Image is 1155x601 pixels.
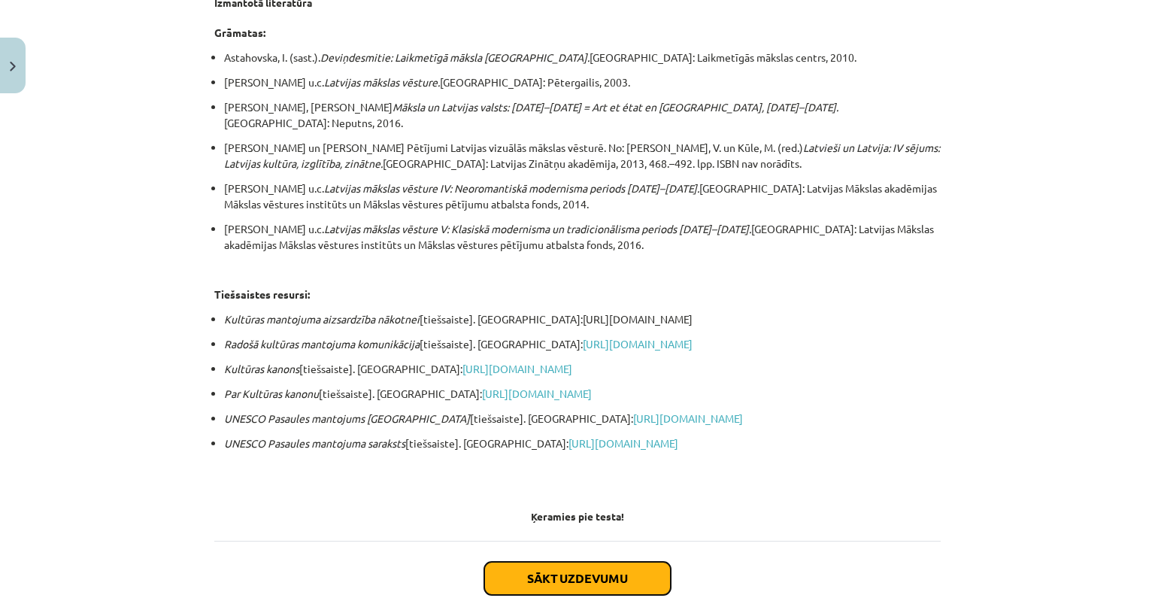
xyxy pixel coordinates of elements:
[224,386,941,402] p: [tiešsaiste]. [GEOGRAPHIC_DATA]:
[224,311,941,327] p: [tiešsaiste]. [GEOGRAPHIC_DATA]:
[568,436,678,450] a: [URL][DOMAIN_NAME]
[462,362,572,375] a: [URL][DOMAIN_NAME]
[224,140,941,171] p: [PERSON_NAME] un [PERSON_NAME] Pētījumi Latvijas vizuālās mākslas vēsturē. No: [PERSON_NAME], V. ...
[531,509,624,523] strong: Ķeramies pie testa!
[224,337,420,351] em: Radošā kultūras mantojuma komunikācija
[482,387,592,400] a: [URL][DOMAIN_NAME]
[224,221,941,253] p: [PERSON_NAME] u.c. [GEOGRAPHIC_DATA]: Latvijas Mākslas akadēmijas Mākslas vēstures institūts un M...
[224,387,319,400] em: Par Kultūras kanonu
[484,562,671,595] button: Sākt uzdevumu
[224,99,941,131] p: [PERSON_NAME], [PERSON_NAME] [GEOGRAPHIC_DATA]: Neputns, 2016.
[324,181,699,195] em: Latvijas mākslas vēsture IV: Neoromantiskā modernisma periods [DATE]–[DATE].
[214,287,310,301] strong: Tiešsaistes resursi:
[324,75,440,89] em: Latvijas mākslas vēsture.
[583,337,693,351] a: [URL][DOMAIN_NAME]
[224,74,941,90] p: [PERSON_NAME] u.c. [GEOGRAPHIC_DATA]: Pētergailis, 2003.
[224,411,470,425] em: UNESCO Pasaules mantojums [GEOGRAPHIC_DATA]
[224,436,941,451] p: [tiešsaiste]. [GEOGRAPHIC_DATA]:
[224,411,941,426] p: [tiešsaiste]. [GEOGRAPHIC_DATA]:
[224,436,405,450] em: UNESCO Pasaules mantojuma saraksts
[224,362,299,375] em: Kultūras kanons
[10,62,16,71] img: icon-close-lesson-0947bae3869378f0d4975bcd49f059093ad1ed9edebbc8119c70593378902aed.svg
[324,222,751,235] em: Latvijas mākslas vēsture V: Klasiskā modernisma un tradicionālisma periods [DATE]–[DATE].
[393,100,838,114] em: Māksla un Latvijas valsts: [DATE]–[DATE] = Art et état en [GEOGRAPHIC_DATA], [DATE]–[DATE].
[224,361,941,377] p: [tiešsaiste]. [GEOGRAPHIC_DATA]:
[224,50,941,65] p: Astahovska, I. (sast.). [GEOGRAPHIC_DATA]: Laikmetīgās mākslas centrs, 2010.
[214,26,265,39] strong: Grāmatas:
[320,50,590,64] em: Deviņdesmitie: Laikmetīgā māksla [GEOGRAPHIC_DATA].
[583,312,693,326] a: [URL][DOMAIN_NAME]
[224,181,941,212] p: [PERSON_NAME] u.c. [GEOGRAPHIC_DATA]: Latvijas Mākslas akadēmijas Mākslas vēstures institūts un M...
[224,312,420,326] em: Kultūras mantojuma aizsardzība nākotnei
[633,411,743,425] a: [URL][DOMAIN_NAME]
[224,336,941,352] p: [tiešsaiste]. [GEOGRAPHIC_DATA]:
